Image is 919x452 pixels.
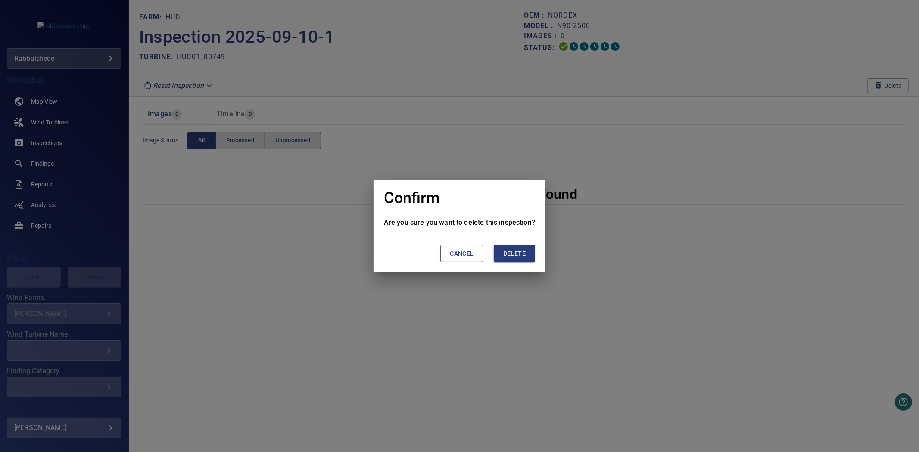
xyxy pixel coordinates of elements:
[384,217,535,228] p: Are you sure you want to delete this inspection?
[384,190,439,207] h1: Confirm
[503,248,526,259] span: Delete
[450,248,474,259] span: Cancel
[440,245,483,263] button: Cancel
[494,245,535,263] button: Delete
